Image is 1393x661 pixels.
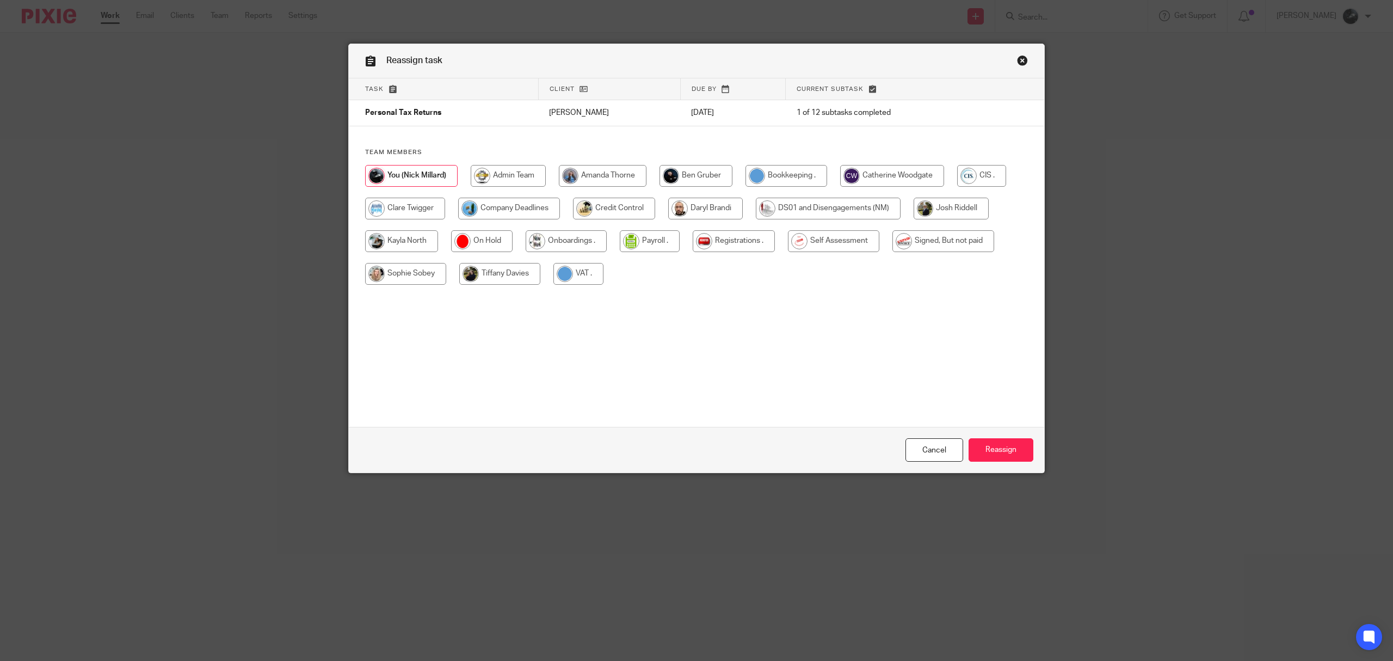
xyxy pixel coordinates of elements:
span: Task [365,86,384,92]
p: [DATE] [691,107,774,118]
span: Current subtask [797,86,864,92]
p: [PERSON_NAME] [549,107,669,118]
span: Due by [692,86,717,92]
span: Client [550,86,575,92]
h4: Team members [365,148,1028,157]
span: Reassign task [386,56,442,65]
input: Reassign [969,438,1033,462]
span: Personal Tax Returns [365,109,441,117]
a: Close this dialog window [1017,55,1028,70]
a: Close this dialog window [905,438,963,462]
td: 1 of 12 subtasks completed [786,100,988,126]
